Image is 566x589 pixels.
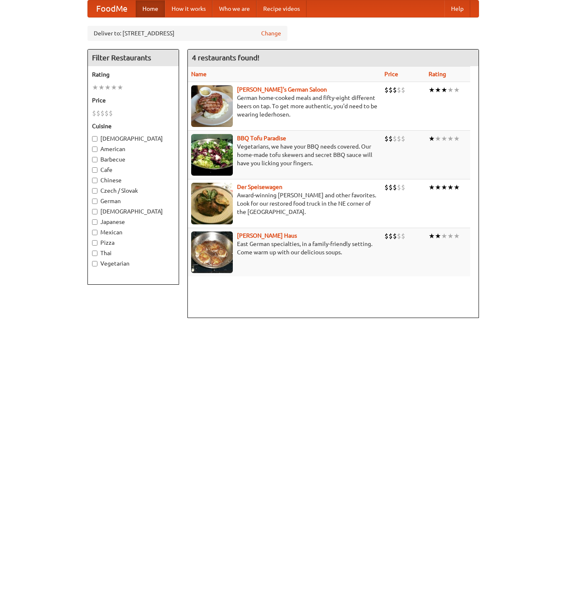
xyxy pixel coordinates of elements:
[454,183,460,192] li: ★
[88,50,179,66] h4: Filter Restaurants
[454,134,460,143] li: ★
[237,184,282,190] a: Der Speisewagen
[401,231,405,241] li: $
[92,96,175,104] h5: Price
[92,122,175,130] h5: Cuisine
[389,85,393,94] li: $
[98,83,105,92] li: ★
[92,207,175,216] label: [DEMOGRAPHIC_DATA]
[384,85,389,94] li: $
[92,209,97,214] input: [DEMOGRAPHIC_DATA]
[191,183,233,224] img: speisewagen.jpg
[447,85,454,94] li: ★
[92,218,175,226] label: Japanese
[92,70,175,79] h5: Rating
[435,183,441,192] li: ★
[401,134,405,143] li: $
[92,199,97,204] input: German
[429,85,435,94] li: ★
[384,183,389,192] li: $
[393,183,397,192] li: $
[92,155,175,164] label: Barbecue
[384,231,389,241] li: $
[191,134,233,176] img: tofuparadise.jpg
[92,197,175,205] label: German
[441,231,447,241] li: ★
[237,232,297,239] a: [PERSON_NAME] Haus
[447,231,454,241] li: ★
[212,0,257,17] a: Who we are
[397,85,401,94] li: $
[92,240,97,246] input: Pizza
[454,231,460,241] li: ★
[444,0,470,17] a: Help
[191,94,378,119] p: German home-cooked meals and fifty-eight different beers on tap. To get more authentic, you'd nee...
[92,166,175,174] label: Cafe
[191,231,233,273] img: kohlhaus.jpg
[435,134,441,143] li: ★
[117,83,123,92] li: ★
[237,86,327,93] a: [PERSON_NAME]'s German Saloon
[429,231,435,241] li: ★
[92,251,97,256] input: Thai
[401,85,405,94] li: $
[401,183,405,192] li: $
[191,85,233,127] img: esthers.jpg
[454,85,460,94] li: ★
[429,183,435,192] li: ★
[393,134,397,143] li: $
[389,231,393,241] li: $
[92,239,175,247] label: Pizza
[192,54,259,62] ng-pluralize: 4 restaurants found!
[447,134,454,143] li: ★
[92,134,175,143] label: [DEMOGRAPHIC_DATA]
[237,135,286,142] a: BBQ Tofu Paradise
[100,109,105,118] li: $
[88,0,136,17] a: FoodMe
[191,191,378,216] p: Award-winning [PERSON_NAME] and other favorites. Look for our restored food truck in the NE corne...
[441,134,447,143] li: ★
[92,259,175,268] label: Vegetarian
[105,83,111,92] li: ★
[191,240,378,256] p: East German specialties, in a family-friendly setting. Come warm up with our delicious soups.
[441,183,447,192] li: ★
[105,109,109,118] li: $
[191,71,207,77] a: Name
[92,230,97,235] input: Mexican
[393,231,397,241] li: $
[92,186,175,195] label: Czech / Slovak
[92,136,97,142] input: [DEMOGRAPHIC_DATA]
[96,109,100,118] li: $
[92,157,97,162] input: Barbecue
[92,219,97,225] input: Japanese
[435,231,441,241] li: ★
[393,85,397,94] li: $
[447,183,454,192] li: ★
[92,109,96,118] li: $
[92,188,97,194] input: Czech / Slovak
[257,0,307,17] a: Recipe videos
[92,261,97,266] input: Vegetarian
[435,85,441,94] li: ★
[389,134,393,143] li: $
[92,178,97,183] input: Chinese
[92,147,97,152] input: American
[165,0,212,17] a: How it works
[261,29,281,37] a: Change
[384,134,389,143] li: $
[397,183,401,192] li: $
[109,109,113,118] li: $
[92,83,98,92] li: ★
[92,145,175,153] label: American
[92,228,175,236] label: Mexican
[136,0,165,17] a: Home
[429,134,435,143] li: ★
[441,85,447,94] li: ★
[92,249,175,257] label: Thai
[384,71,398,77] a: Price
[397,231,401,241] li: $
